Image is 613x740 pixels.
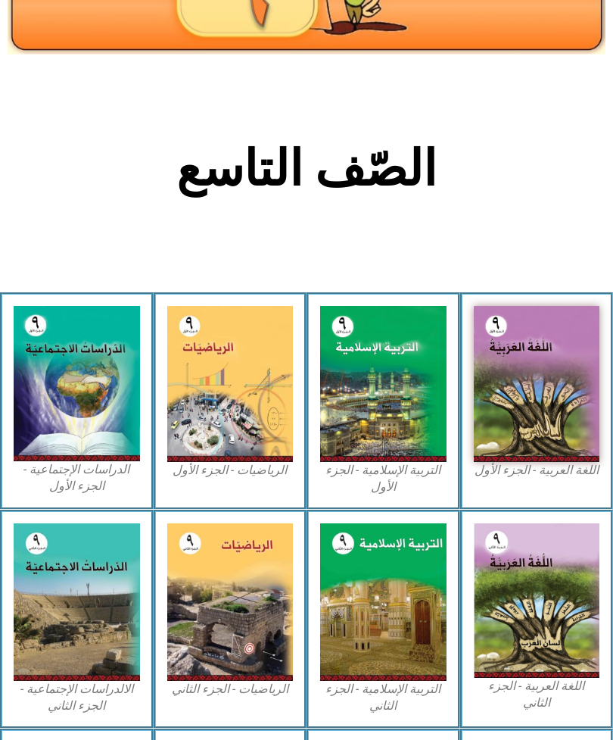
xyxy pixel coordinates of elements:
[474,678,600,712] figcaption: اللغة العربية - الجزء الثاني
[320,462,447,496] figcaption: التربية الإسلامية - الجزء الأول
[167,681,294,698] figcaption: الرياضيات - الجزء الثاني
[57,139,557,198] h2: الصّف التاسع
[14,461,140,495] figcaption: الدراسات الإجتماعية - الجزء الأول​
[474,462,600,479] figcaption: اللغة العربية - الجزء الأول​
[14,681,140,715] figcaption: الالدراسات الإجتماعية - الجزء الثاني
[320,681,447,715] figcaption: التربية الإسلامية - الجزء الثاني
[167,462,294,479] figcaption: الرياضيات - الجزء الأول​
